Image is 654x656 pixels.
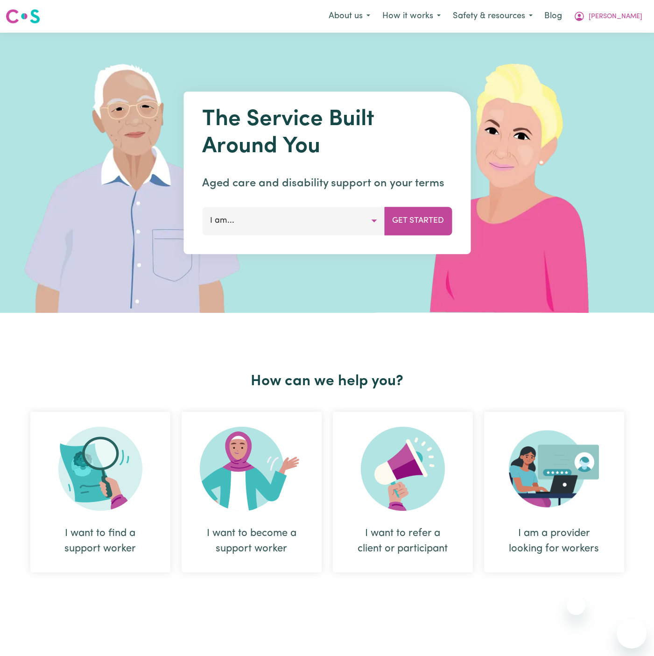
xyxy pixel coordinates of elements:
[567,596,585,615] iframe: Close message
[182,412,322,572] div: I want to become a support worker
[376,7,447,26] button: How it works
[509,427,599,511] img: Provider
[506,526,602,557] div: I am a provider looking for workers
[25,373,630,390] h2: How can we help you?
[204,526,299,557] div: I want to become a support worker
[355,526,450,557] div: I want to refer a client or participant
[589,12,642,22] span: [PERSON_NAME]
[539,6,568,27] a: Blog
[333,412,473,572] div: I want to refer a client or participant
[53,526,148,557] div: I want to find a support worker
[202,106,452,160] h1: The Service Built Around You
[202,175,452,192] p: Aged care and disability support on your terms
[447,7,539,26] button: Safety & resources
[6,6,40,27] a: Careseekers logo
[200,427,303,511] img: Become Worker
[484,412,624,572] div: I am a provider looking for workers
[568,7,648,26] button: My Account
[617,619,647,649] iframe: Button to launch messaging window
[30,412,170,572] div: I want to find a support worker
[58,427,142,511] img: Search
[323,7,376,26] button: About us
[202,207,385,235] button: I am...
[6,8,40,25] img: Careseekers logo
[384,207,452,235] button: Get Started
[361,427,445,511] img: Refer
